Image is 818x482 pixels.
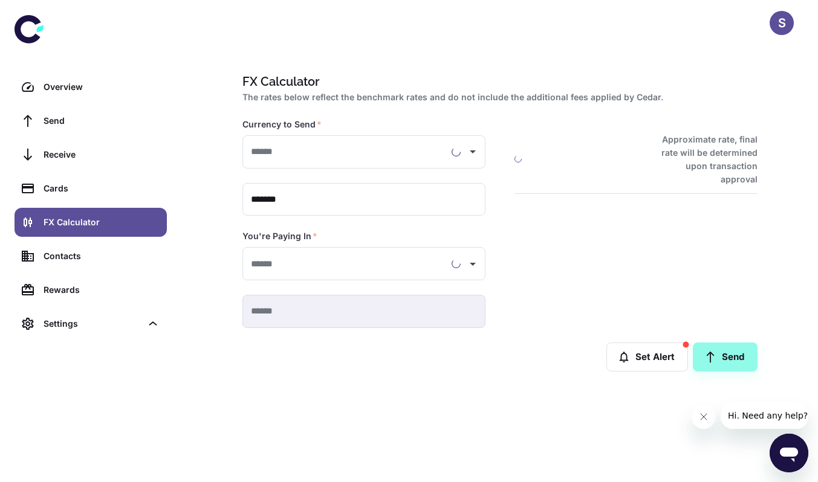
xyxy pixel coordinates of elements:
a: Contacts [15,242,167,271]
div: Overview [44,80,160,94]
button: Open [464,143,481,160]
label: You're Paying In [242,230,317,242]
iframe: Message from company [721,402,808,429]
a: Cards [15,174,167,203]
label: Currency to Send [242,118,322,130]
div: Rewards [44,283,160,297]
button: S [770,11,794,35]
div: Settings [15,309,167,338]
div: Contacts [44,249,160,263]
a: Receive [15,140,167,169]
a: Rewards [15,275,167,304]
div: FX Calculator [44,216,160,229]
h6: Approximate rate, final rate will be determined upon transaction approval [648,133,758,186]
button: Set Alert [606,342,688,371]
iframe: Button to launch messaging window [770,434,808,472]
a: FX Calculator [15,208,167,237]
iframe: Close message [692,405,716,429]
a: Send [693,342,758,371]
a: Send [15,106,167,135]
div: Receive [44,148,160,161]
div: Cards [44,182,160,195]
div: Send [44,114,160,127]
a: Overview [15,72,167,101]
h1: FX Calculator [242,72,753,91]
button: Open [464,255,481,272]
div: Settings [44,317,141,330]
